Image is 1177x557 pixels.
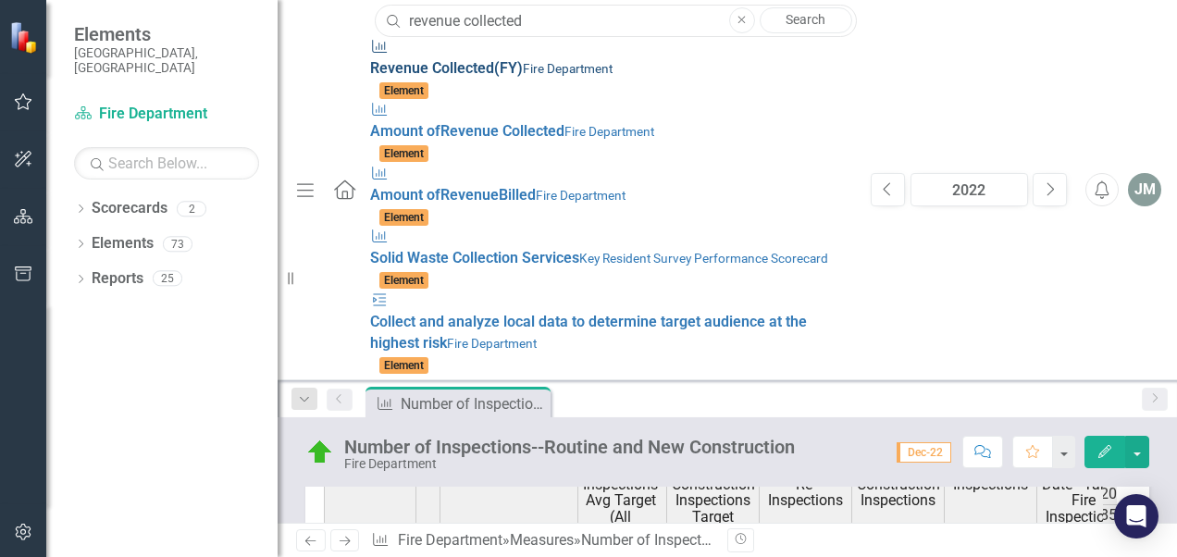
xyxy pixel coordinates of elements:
a: Elements [92,233,154,254]
small: Fire Department [536,188,626,203]
div: Number of Inspections--Routine and New Construction [401,392,546,415]
div: 2 [177,201,206,217]
strong: Revenue [440,122,499,140]
strong: Revenue [370,59,428,77]
span: Amount of Billed [370,186,536,204]
span: Elements [74,23,259,45]
span: Element [379,82,428,99]
span: New Construction Inspections [856,460,940,509]
input: Search Below... [74,147,259,179]
button: 2022 [911,173,1028,206]
div: 73 [163,236,192,252]
span: Element [379,209,428,226]
a: Measures [510,531,574,549]
small: [GEOGRAPHIC_DATA], [GEOGRAPHIC_DATA] [74,45,259,76]
span: Solid Waste Collection Services [370,249,579,266]
a: Solid Waste Collection ServicesKey Resident Survey Performance ScorecardElement [370,227,852,291]
span: (FY) [370,59,523,77]
img: On Target [305,438,335,467]
a: Fire Department [74,104,259,125]
a: Revenue Collected(FY)Fire DepartmentElement [370,37,852,101]
img: ClearPoint Strategy [9,20,42,53]
div: 25 [153,271,182,287]
span: Amount of [370,122,564,140]
strong: Collected [502,122,564,140]
strong: Collected [432,59,494,77]
small: Fire Department [447,336,537,351]
a: Reports [92,268,143,290]
span: Total Fire Inspections [948,460,1033,492]
button: JM [1128,173,1161,206]
a: Amount ofRevenue CollectedFire DepartmentElement [370,100,852,164]
a: Collect and analyze local data to determine target audience at the highest riskFire DepartmentEle... [370,291,852,375]
a: Scorecards [92,198,167,219]
span: Collect and analyze local data to determine target audience at the highest risk [370,313,807,352]
span: Total To Date-- Target Fire Inspections [1041,460,1125,525]
small: Fire Department [564,124,654,139]
small: Fire Department [523,61,613,76]
a: Fire Department [398,531,502,549]
span: Element [379,272,428,289]
div: Number of Inspections--Routine and New Construction [581,531,935,549]
a: Amount ofRevenueBilledFire DepartmentElement [370,164,852,228]
span: Monthly Inspections Avg Target (All Businesses) [578,460,663,541]
div: Number of Inspections--Routine and New Construction [344,437,795,457]
span: Dec-22 [897,442,951,463]
small: Key Resident Survey Performance Scorecard [579,251,828,266]
div: Fire Department [344,457,795,471]
strong: Revenue [440,186,499,204]
span: Monthly Construction Inspections Target [671,460,755,525]
div: 2022 [917,179,1022,202]
div: » » [371,530,713,551]
a: Search [760,7,852,33]
span: Element [379,145,428,162]
input: Search ClearPoint... [375,5,857,37]
span: Element [379,357,428,374]
div: Open Intercom Messenger [1114,494,1158,538]
span: Routine and Re-Inspections [763,460,848,509]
